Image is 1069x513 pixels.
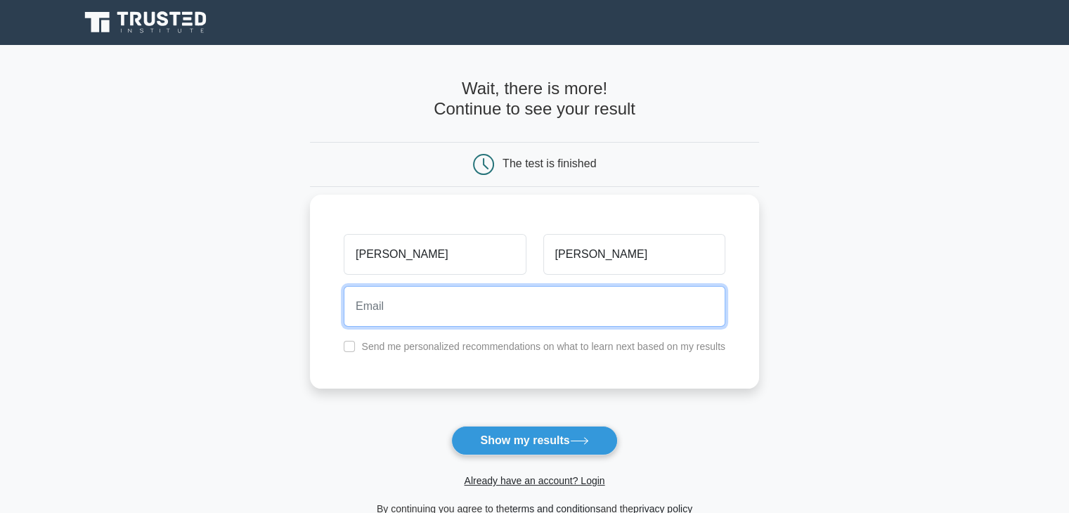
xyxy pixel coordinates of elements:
input: Email [344,286,725,327]
a: Already have an account? Login [464,475,604,486]
label: Send me personalized recommendations on what to learn next based on my results [361,341,725,352]
input: First name [344,234,526,275]
div: The test is finished [503,157,596,169]
button: Show my results [451,426,617,455]
input: Last name [543,234,725,275]
h4: Wait, there is more! Continue to see your result [310,79,759,119]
